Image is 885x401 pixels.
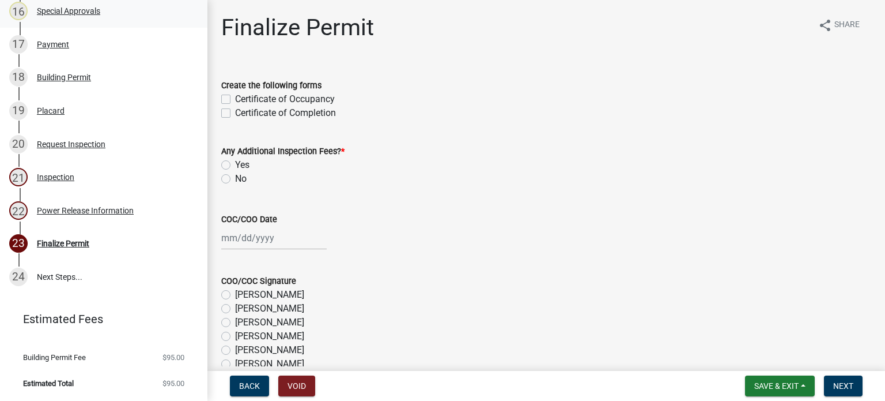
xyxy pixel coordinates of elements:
[9,168,28,186] div: 21
[9,35,28,54] div: 17
[235,343,304,357] label: [PERSON_NAME]
[221,82,322,90] label: Create the following forms
[162,354,184,361] span: $95.00
[818,18,832,32] i: share
[235,302,304,316] label: [PERSON_NAME]
[221,216,277,224] label: COC/COO Date
[235,357,304,371] label: [PERSON_NAME]
[37,239,89,248] div: Finalize Permit
[235,288,304,302] label: [PERSON_NAME]
[221,226,327,250] input: mm/dd/yyyy
[37,73,91,81] div: Building Permit
[235,316,304,329] label: [PERSON_NAME]
[809,14,869,36] button: shareShare
[37,207,134,215] div: Power Release Information
[235,158,249,172] label: Yes
[235,92,335,106] label: Certificate of Occupancy
[9,102,28,120] div: 19
[754,381,799,391] span: Save & Exit
[37,40,69,48] div: Payment
[9,2,28,20] div: 16
[824,376,863,396] button: Next
[9,68,28,87] div: 18
[745,376,815,396] button: Save & Exit
[37,7,100,15] div: Special Approvals
[9,135,28,153] div: 20
[221,278,296,286] label: COO/COC Signature
[37,107,65,115] div: Placard
[37,173,74,181] div: Inspection
[9,234,28,253] div: 23
[221,14,374,42] h1: Finalize Permit
[235,329,304,343] label: [PERSON_NAME]
[833,381,853,391] span: Next
[230,376,269,396] button: Back
[235,106,336,120] label: Certificate of Completion
[162,380,184,387] span: $95.00
[23,380,74,387] span: Estimated Total
[235,172,247,186] label: No
[221,148,345,156] label: Any Additional Inspection Fees?
[9,308,189,331] a: Estimated Fees
[37,140,105,148] div: Request Inspection
[239,381,260,391] span: Back
[278,376,315,396] button: Void
[23,354,86,361] span: Building Permit Fee
[9,201,28,220] div: 22
[9,268,28,286] div: 24
[834,18,860,32] span: Share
